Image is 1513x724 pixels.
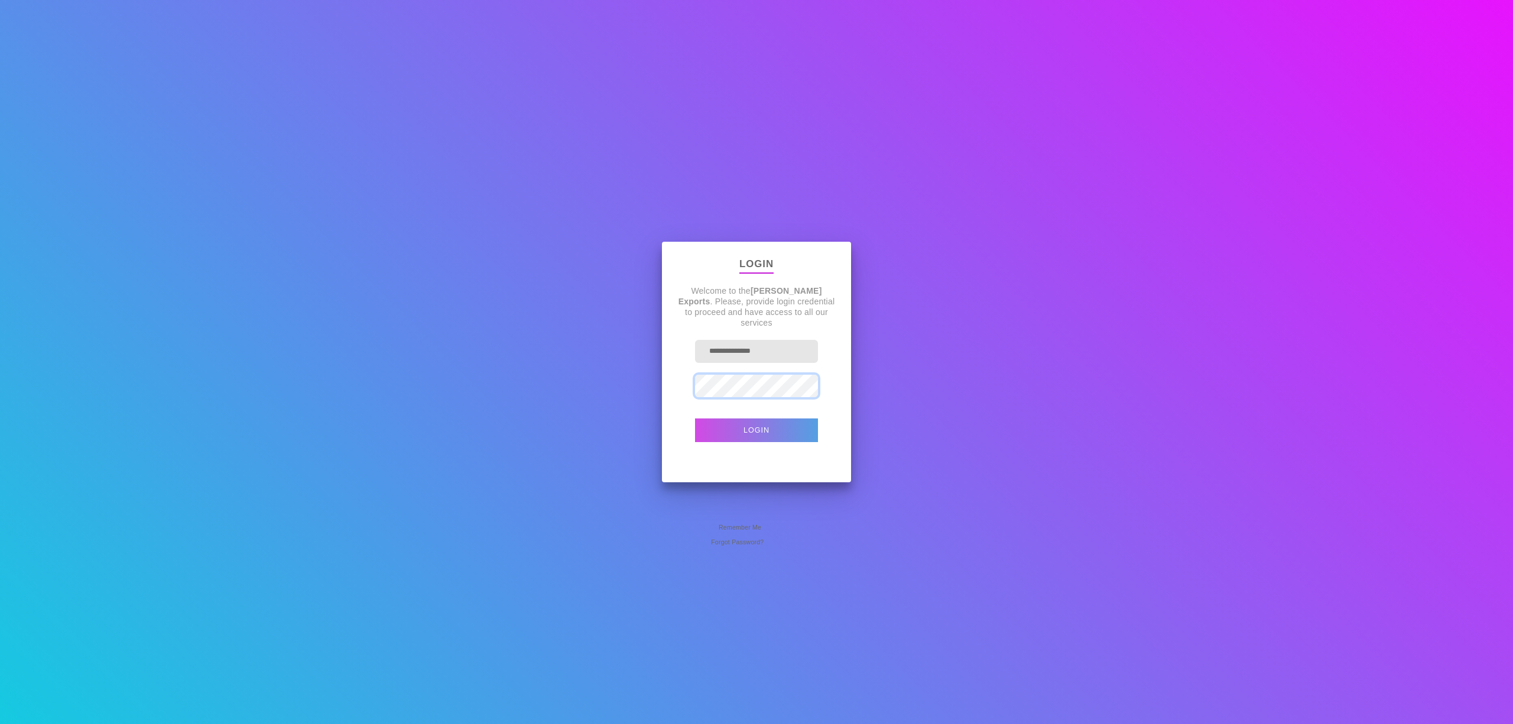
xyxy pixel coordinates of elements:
p: Login [739,256,774,274]
p: Welcome to the . Please, provide login credential to proceed and have access to all our services [676,285,837,328]
span: Remember Me [719,521,761,533]
span: Forgot Password? [711,536,764,548]
button: Login [695,418,818,442]
strong: [PERSON_NAME] Exports [678,286,822,306]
